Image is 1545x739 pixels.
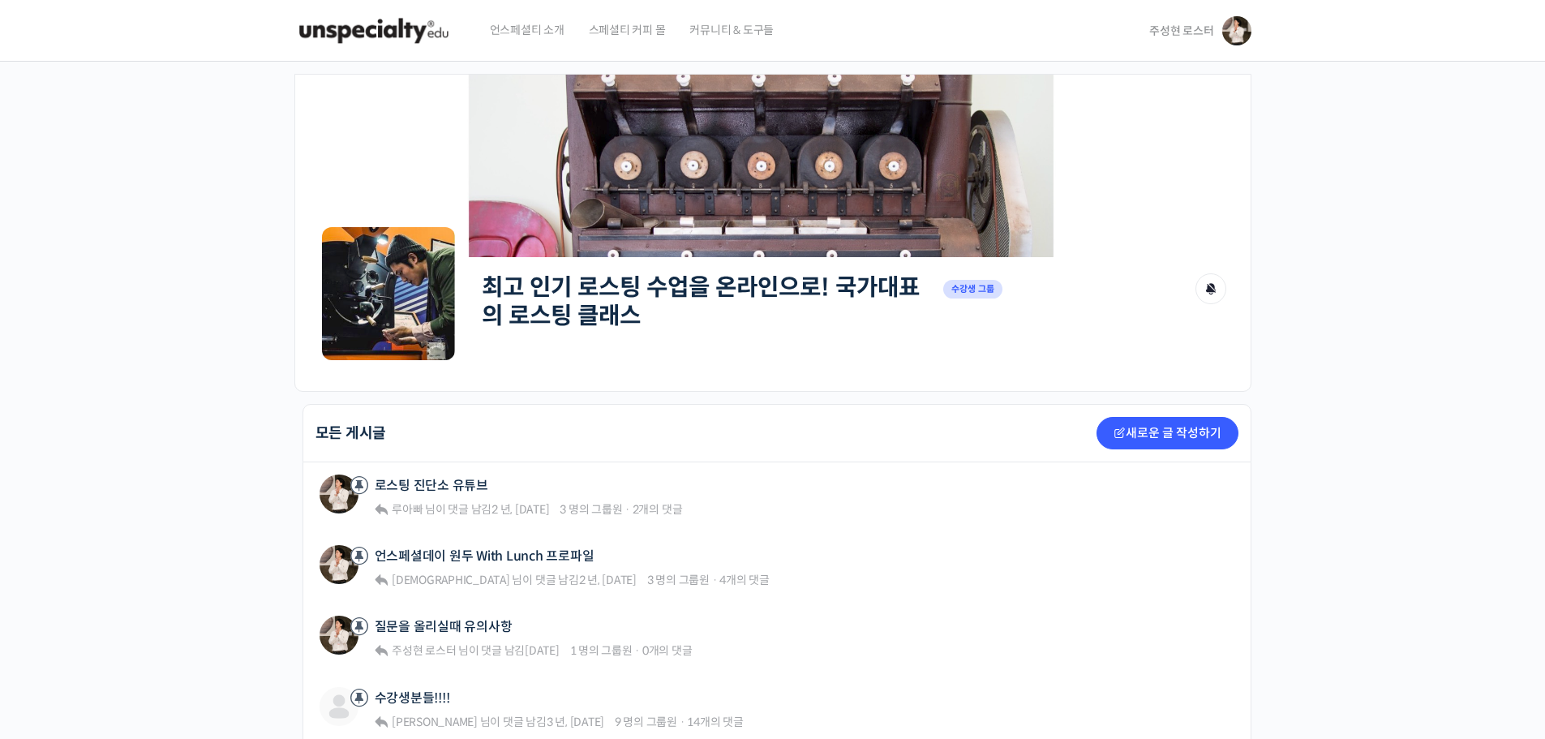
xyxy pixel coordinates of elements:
[320,225,457,363] img: Group logo of 최고 인기 로스팅 수업을 온라인으로! 국가대표의 로스팅 클래스
[375,548,594,564] a: 언스페셜데이 원두 With Lunch 프로파일
[375,690,450,706] a: 수강생분들!!!!
[389,573,509,587] a: [DEMOGRAPHIC_DATA]
[547,715,604,729] a: 3 년, [DATE]
[375,619,513,634] a: 질문을 올리실때 유의사항
[680,715,685,729] span: ·
[389,643,560,658] span: 님이 댓글 남김
[570,643,633,658] span: 1 명의 그룹원
[392,643,456,658] span: 주성현 로스터
[525,643,560,658] a: [DATE]
[634,643,640,658] span: ·
[389,715,604,729] span: 님이 댓글 남김
[1097,417,1238,449] a: 새로운 글 작성하기
[579,573,637,587] a: 2 년, [DATE]
[482,273,935,329] h2: 최고 인기 로스팅 수업을 온라인으로! 국가대표의 로스팅 클래스
[624,502,630,517] span: ·
[712,573,718,587] span: ·
[315,426,387,440] h2: 모든 게시글
[389,502,549,517] span: 님이 댓글 남김
[687,715,743,729] span: 14개의 댓글
[491,502,549,517] a: 2 년, [DATE]
[1149,24,1213,38] span: 주성현 로스터
[647,573,710,587] span: 3 명의 그룹원
[392,715,478,729] span: [PERSON_NAME]
[392,502,423,517] span: 루아빠
[375,478,488,493] a: 로스팅 진단소 유튜브
[389,573,637,587] span: 님이 댓글 남김
[719,573,770,587] span: 4개의 댓글
[633,502,683,517] span: 2개의 댓글
[389,502,423,517] a: 루아빠
[943,280,1003,299] span: 수강생 그룹
[389,715,478,729] a: [PERSON_NAME]
[615,715,677,729] span: 9 명의 그룹원
[642,643,693,658] span: 0개의 댓글
[392,573,510,587] span: [DEMOGRAPHIC_DATA]
[560,502,622,517] span: 3 명의 그룹원
[389,643,456,658] a: 주성현 로스터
